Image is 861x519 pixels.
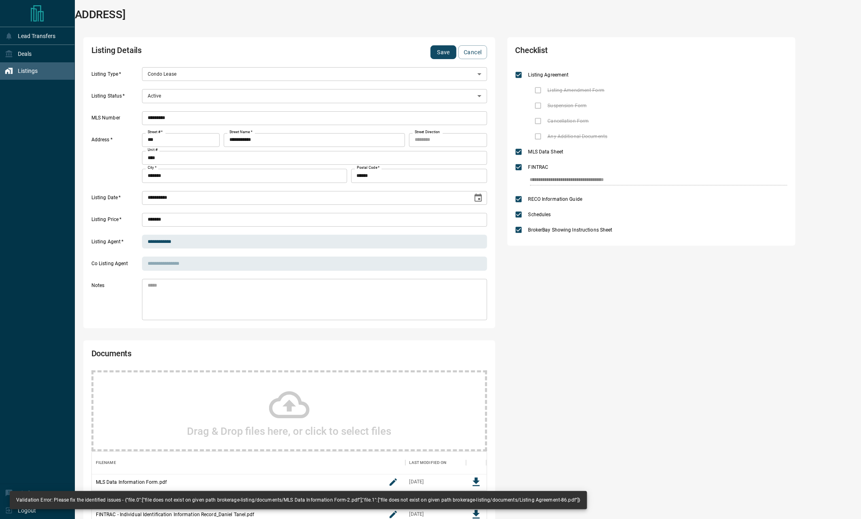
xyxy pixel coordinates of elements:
span: BrokerBay Showing Instructions Sheet [526,226,615,234]
span: Suspension Form [546,102,589,109]
button: Download File [468,474,484,490]
label: Street Name [229,130,252,135]
h1: [STREET_ADDRESS] [28,8,125,21]
div: Last Modified On [409,451,447,474]
button: Save [430,45,456,59]
label: Street Direction [415,130,440,135]
button: Download File [468,490,484,506]
label: Listing Price [91,216,140,227]
span: MLS Data Sheet [526,148,566,155]
div: Drag & Drop files here, or click to select files [91,370,487,451]
label: Street # [148,130,163,135]
label: Co Listing Agent [91,260,140,271]
label: Listing Date [91,194,140,205]
label: Listing Status [91,93,140,103]
span: RECO Information Guide [526,196,584,203]
div: Last Modified On [405,451,466,474]
h2: Documents [91,349,329,362]
label: Address [91,136,140,183]
label: Unit # [148,147,158,153]
div: Aug 16, 2025 [409,511,424,518]
button: Cancel [458,45,487,59]
button: rename button [385,474,401,490]
div: Filename [92,451,405,474]
div: Aug 16, 2025 [409,479,424,485]
span: Listing Amendment Form [546,87,607,94]
h2: Listing Details [91,45,329,59]
span: Schedules [526,211,553,218]
label: Listing Agent [91,238,140,249]
label: City [148,165,157,170]
button: rename button [385,490,401,506]
h2: Drag & Drop files here, or click to select files [187,425,392,437]
div: Condo Lease [142,67,487,81]
input: checklist input [530,175,771,185]
label: Listing Type [91,71,140,81]
h2: Checklist [515,45,679,59]
p: FINTRAC - Individual Identification Information Record_Daniel Tanel.pdf [96,511,254,518]
button: Choose date, selected date is Aug 16, 2025 [470,190,486,206]
span: FINTRAC [526,164,551,171]
span: Cancellation Form [546,117,591,125]
div: Validation Error: Please fix the identified issues - {"file.0":["file does not exist on given pat... [16,493,581,507]
div: Filename [96,451,116,474]
span: Listing Agreement [526,71,571,79]
label: Postal Code [357,165,380,170]
label: MLS Number [91,115,140,125]
span: Any Additional Documents [546,133,610,140]
label: Notes [91,282,140,320]
div: Active [142,89,487,103]
p: MLS Data Information Form.pdf [96,479,167,486]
